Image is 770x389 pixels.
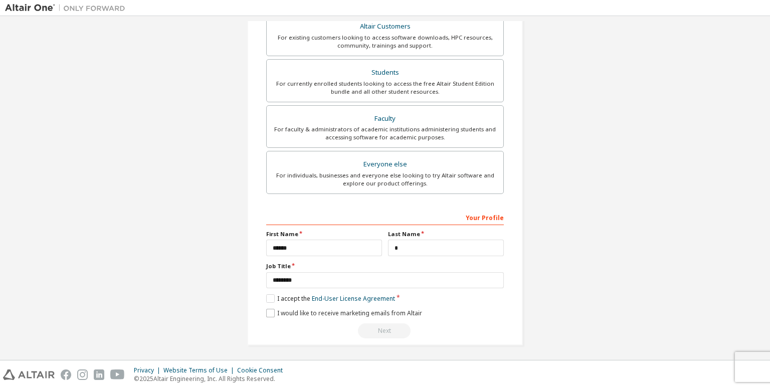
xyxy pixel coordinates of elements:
[266,262,504,270] label: Job Title
[134,374,289,383] p: © 2025 Altair Engineering, Inc. All Rights Reserved.
[266,294,395,303] label: I accept the
[163,366,237,374] div: Website Terms of Use
[273,34,497,50] div: For existing customers looking to access software downloads, HPC resources, community, trainings ...
[134,366,163,374] div: Privacy
[3,369,55,380] img: altair_logo.svg
[273,66,497,80] div: Students
[312,294,395,303] a: End-User License Agreement
[266,230,382,238] label: First Name
[273,20,497,34] div: Altair Customers
[388,230,504,238] label: Last Name
[5,3,130,13] img: Altair One
[266,323,504,338] div: Select your account type to continue
[273,157,497,171] div: Everyone else
[110,369,125,380] img: youtube.svg
[273,80,497,96] div: For currently enrolled students looking to access the free Altair Student Edition bundle and all ...
[273,171,497,187] div: For individuals, businesses and everyone else looking to try Altair software and explore our prod...
[237,366,289,374] div: Cookie Consent
[61,369,71,380] img: facebook.svg
[266,209,504,225] div: Your Profile
[273,125,497,141] div: For faculty & administrators of academic institutions administering students and accessing softwa...
[94,369,104,380] img: linkedin.svg
[266,309,422,317] label: I would like to receive marketing emails from Altair
[273,112,497,126] div: Faculty
[77,369,88,380] img: instagram.svg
